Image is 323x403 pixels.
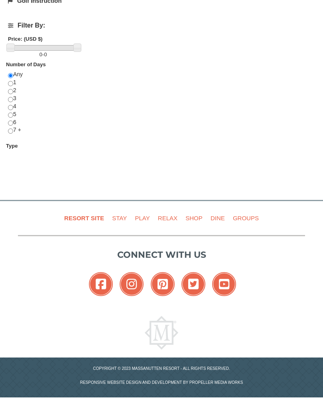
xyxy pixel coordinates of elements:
span: 0 [39,51,42,57]
p: Connect with us [18,248,305,261]
img: Massanutten Resort Logo [145,316,178,350]
div: Any 1 2 3 4 5 6 7 + [8,71,79,142]
a: Play [132,209,153,227]
a: Shop [182,209,206,227]
a: Relax [155,209,181,227]
a: Dine [207,209,228,227]
p: Copyright © 2023 Massanutten Resort - All Rights Reserved. [12,365,311,371]
h4: Filter By: [8,22,79,29]
label: - [8,51,79,59]
span: 0 [44,51,47,57]
strong: Number of Days [6,61,46,67]
a: Responsive website design and development by Propeller Media Works [80,380,243,385]
strong: Price: (USD $) [8,36,43,42]
a: Resort Site [61,209,107,227]
a: Stay [109,209,130,227]
strong: Type [6,143,18,149]
a: Groups [230,209,262,227]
